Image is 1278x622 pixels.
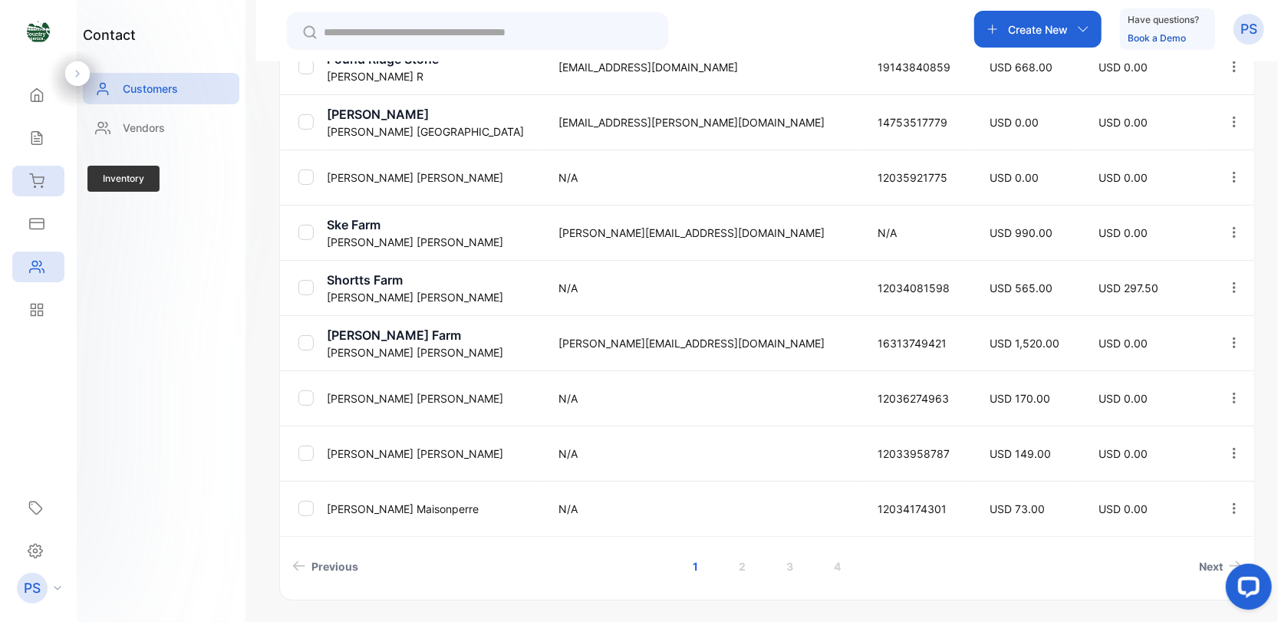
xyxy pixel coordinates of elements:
a: Page 2 [721,552,765,581]
p: Have questions? [1128,12,1199,28]
span: USD 0.00 [1098,447,1148,460]
span: USD 0.00 [1098,337,1148,350]
p: [PERSON_NAME] [PERSON_NAME] [327,344,539,360]
span: USD 1,520.00 [990,337,1060,350]
a: Next page [1193,552,1248,581]
p: PS [1240,19,1257,39]
p: N/A [558,280,847,296]
p: [PERSON_NAME] Maisonperre [327,501,539,517]
p: [PERSON_NAME][EMAIL_ADDRESS][DOMAIN_NAME] [558,225,847,241]
span: USD 0.00 [1098,171,1148,184]
span: USD 0.00 [1098,226,1148,239]
span: USD 297.50 [1098,281,1158,295]
p: 12034081598 [878,280,959,296]
a: Vendors [83,112,239,143]
p: [EMAIL_ADDRESS][PERSON_NAME][DOMAIN_NAME] [558,114,847,130]
p: [PERSON_NAME] [GEOGRAPHIC_DATA] [327,123,539,140]
p: 12034174301 [878,501,959,517]
p: 14753517779 [878,114,959,130]
span: USD 0.00 [990,171,1039,184]
span: Previous [311,558,358,574]
a: Page 4 [815,552,859,581]
iframe: LiveChat chat widget [1214,558,1278,622]
h1: contact [83,25,136,45]
p: [PERSON_NAME] R [327,68,539,84]
p: N/A [558,390,847,406]
p: [PERSON_NAME] [PERSON_NAME] [327,390,539,406]
p: 12036274963 [878,390,959,406]
span: USD 0.00 [1098,392,1148,405]
a: Page 1 is your current page [675,552,717,581]
p: Shortts Farm [327,271,539,289]
p: 12033958787 [878,446,959,462]
p: [PERSON_NAME] Farm [327,326,539,344]
span: USD 0.00 [1098,61,1148,74]
a: Customers [83,73,239,104]
p: [EMAIL_ADDRESS][DOMAIN_NAME] [558,59,847,75]
p: 12035921775 [878,169,959,186]
p: N/A [558,501,847,517]
span: USD 0.00 [1098,502,1148,515]
span: USD 990.00 [990,226,1053,239]
p: 19143840859 [878,59,959,75]
span: USD 73.00 [990,502,1046,515]
p: 16313749421 [878,335,959,351]
span: Next [1199,558,1223,574]
p: PS [24,578,41,598]
span: Inventory [87,166,160,192]
p: Customers [123,81,178,97]
ul: Pagination [280,552,1254,581]
p: N/A [558,446,847,462]
span: USD 0.00 [990,116,1039,129]
a: Page 3 [768,552,812,581]
p: [PERSON_NAME] [PERSON_NAME] [327,289,539,305]
p: [PERSON_NAME] [PERSON_NAME] [327,169,539,186]
span: USD 565.00 [990,281,1053,295]
p: N/A [558,169,847,186]
button: Create New [974,11,1102,48]
p: Ske Farm [327,216,539,234]
p: [PERSON_NAME][EMAIL_ADDRESS][DOMAIN_NAME] [558,335,847,351]
p: [PERSON_NAME] [327,105,539,123]
button: PS [1234,11,1264,48]
p: [PERSON_NAME] [PERSON_NAME] [327,446,539,462]
span: USD 668.00 [990,61,1053,74]
p: Vendors [123,120,165,136]
p: N/A [878,225,959,241]
a: Book a Demo [1128,32,1186,44]
p: Create New [1008,21,1068,38]
p: [PERSON_NAME] [PERSON_NAME] [327,234,539,250]
img: logo [27,20,50,43]
span: USD 0.00 [1098,116,1148,129]
span: USD 170.00 [990,392,1051,405]
a: Previous page [286,552,364,581]
span: USD 149.00 [990,447,1052,460]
